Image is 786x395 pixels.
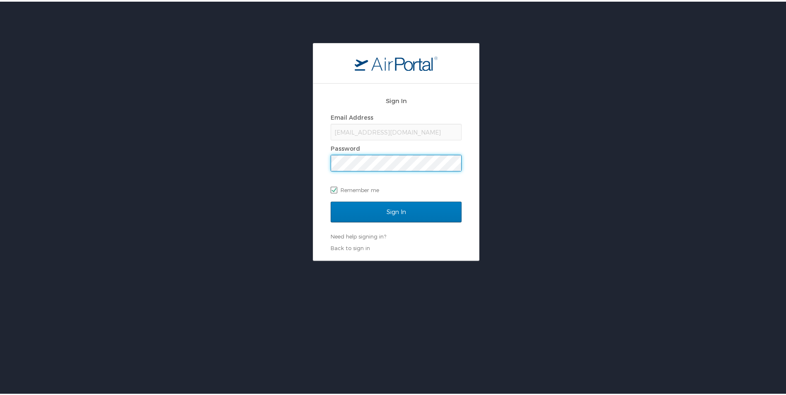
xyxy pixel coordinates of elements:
input: Sign In [331,200,462,221]
a: Back to sign in [331,243,370,250]
label: Remember me [331,182,462,195]
h2: Sign In [331,94,462,104]
a: Need help signing in? [331,231,386,238]
img: logo [355,54,438,69]
label: Email Address [331,112,373,119]
label: Password [331,143,360,150]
